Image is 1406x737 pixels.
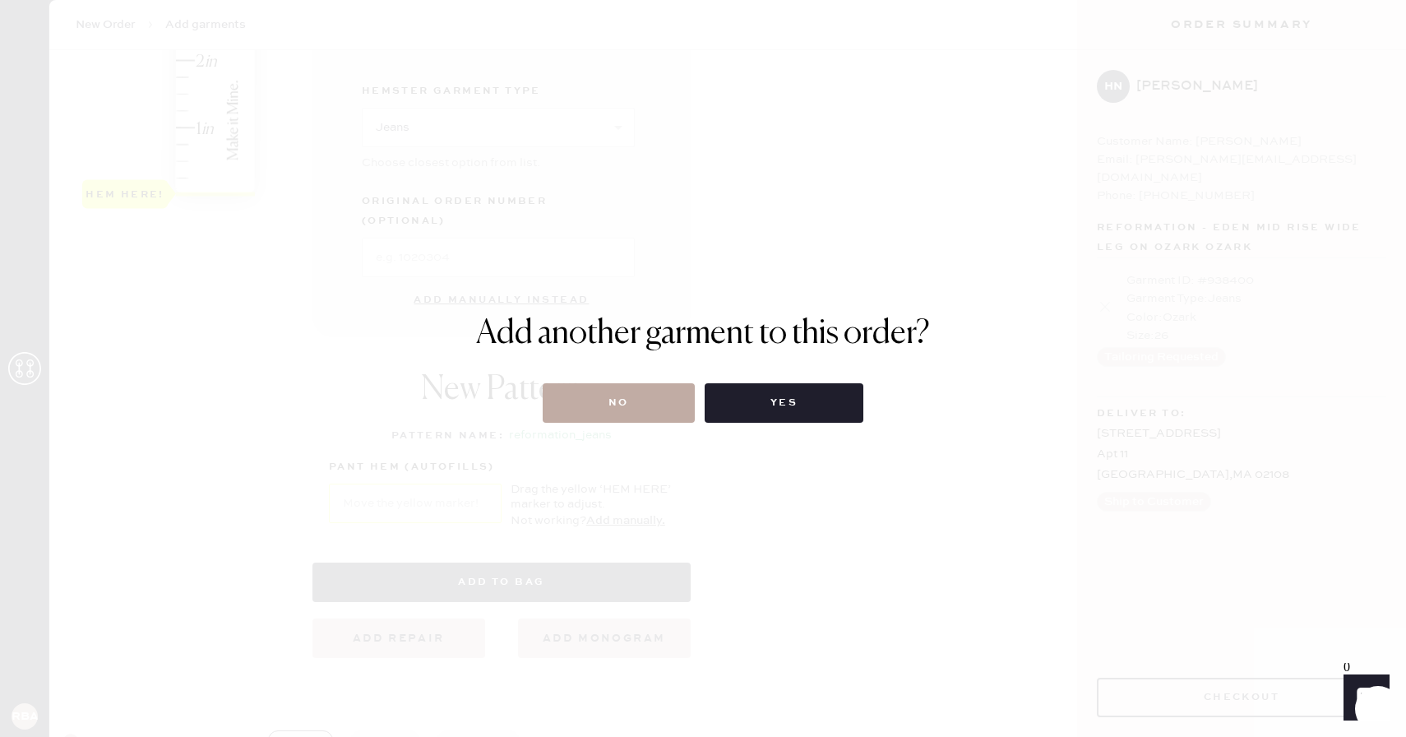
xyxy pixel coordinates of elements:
[543,383,695,423] button: No
[705,383,863,423] button: Yes
[1328,663,1399,734] iframe: Front Chat
[476,314,930,354] h1: Add another garment to this order?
